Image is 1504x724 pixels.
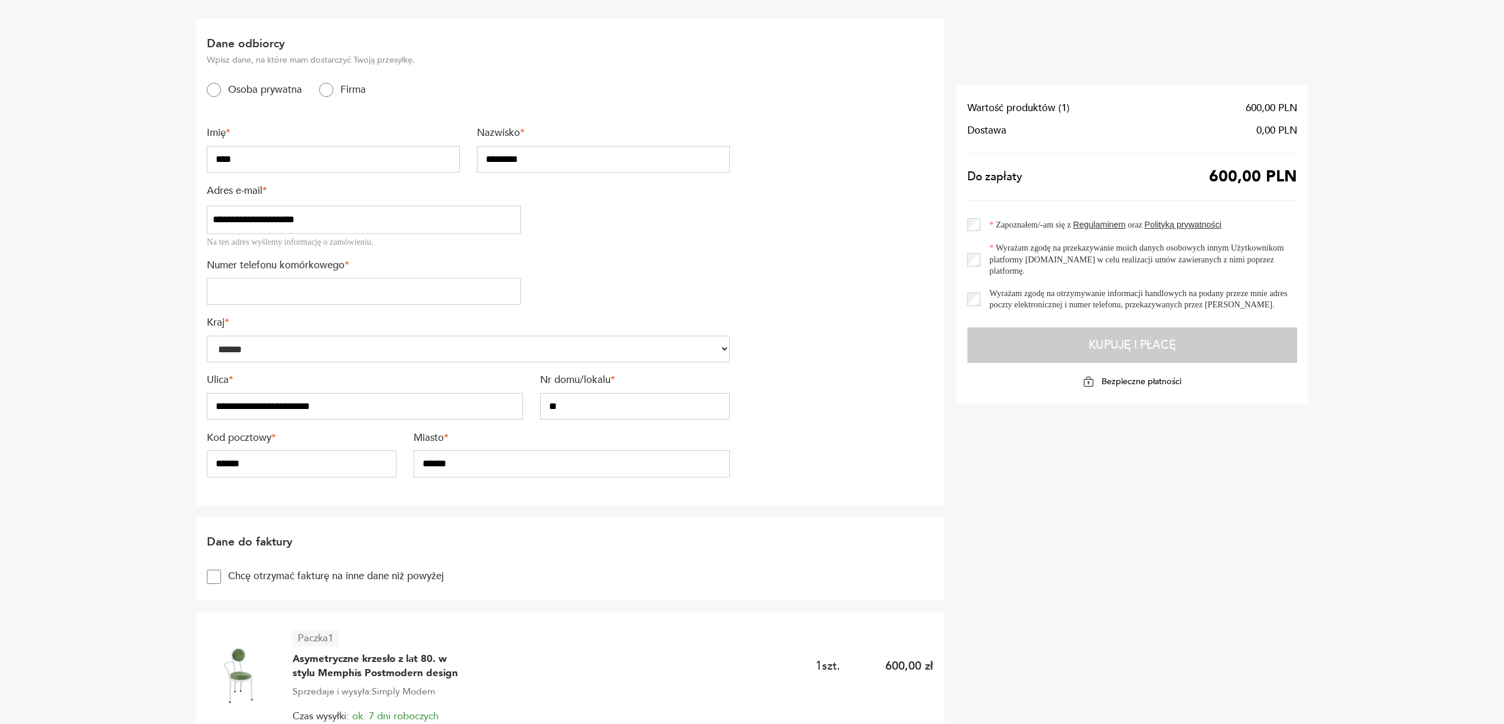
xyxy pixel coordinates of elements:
[293,684,436,699] span: Sprzedaje i wysyła: Simply Modern
[207,259,521,272] label: Numer telefonu komórkowego
[293,652,470,680] span: Asymetryczne krzesło z lat 80. w stylu Memphis Postmodern design
[816,658,840,674] span: 1 szt.
[293,630,339,647] article: Paczka 1
[207,54,730,66] p: Wpisz dane, na które mam dostarczyć Twoją przesyłkę.
[540,374,730,387] label: Nr domu/lokalu
[414,431,730,445] label: Miasto
[885,658,933,674] p: 600,00 zł
[207,316,730,330] label: Kraj
[293,710,438,722] span: Czas wysyłki:
[207,374,523,387] label: Ulica
[980,218,1222,231] label: Zapoznałem/-am się z oraz
[1073,220,1126,229] a: Regulaminem
[980,288,1297,310] label: Wyrażam zgodę na otrzymywanie informacji handlowych na podany przeze mnie adres poczty elektronic...
[207,126,460,140] label: Imię
[477,126,730,140] label: Nazwisko
[221,83,302,97] label: Osoba prywatna
[207,534,730,550] h2: Dane do faktury
[207,184,521,198] label: Adres e-mail
[221,570,444,583] label: Chcę otrzymać fakturę na inne dane niż powyżej
[1246,102,1297,113] span: 600,00 PLN
[1102,376,1181,387] p: Bezpieczne płatności
[967,102,1070,113] span: Wartość produktów ( 1 )
[352,709,438,723] span: ok. 7 dni roboczych
[207,236,521,248] div: Na ten adres wyślemy informację o zamówieniu.
[207,431,397,445] label: Kod pocztowy
[967,125,1006,136] span: Dostawa
[1145,220,1222,229] a: Polityką prywatności
[207,36,730,51] h2: Dane odbiorcy
[1209,171,1297,183] span: 600,00 PLN
[207,640,275,709] img: Asymetryczne krzesło z lat 80. w stylu Memphis Postmodern design
[1083,376,1094,388] img: Ikona kłódki
[333,83,366,97] label: Firma
[1256,125,1297,136] span: 0,00 PLN
[967,171,1022,183] span: Do zapłaty
[980,242,1297,277] label: Wyrażam zgodę na przekazywanie moich danych osobowych innym Użytkownikom platformy [DOMAIN_NAME] ...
